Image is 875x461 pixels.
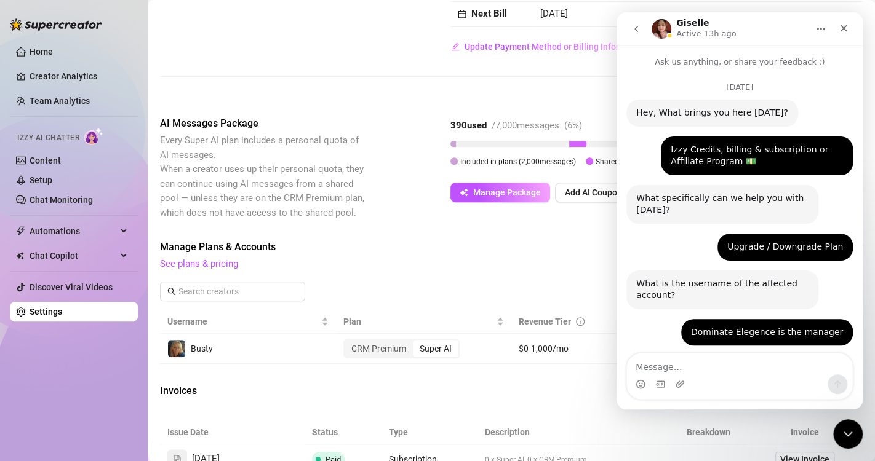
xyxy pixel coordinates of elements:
span: Manage Plans & Accounts [160,240,697,254]
div: CRM Premium [345,340,413,357]
th: Username [160,310,336,334]
a: Creator Analytics [30,66,128,86]
span: Izzy AI Chatter [17,132,79,144]
span: Add AI Coupon [565,187,622,197]
th: Breakdown [670,420,747,444]
span: info-circle [576,317,585,326]
button: Manage Package [450,183,550,202]
a: Home [30,47,53,57]
span: Username [167,315,319,328]
a: See plans & pricing [160,258,238,269]
div: Super AI [413,340,458,357]
input: Search creators [178,285,288,298]
a: Discover Viral Videos [30,282,113,292]
img: Chat Copilot [16,251,24,260]
th: Type [382,420,477,444]
iframe: Intercom live chat [617,12,863,409]
span: Manage Package [473,187,541,197]
span: calendar [458,10,466,18]
th: Invoice [747,420,863,444]
span: Included in plans ( 2,000 messages) [460,157,576,166]
th: Plan [336,310,512,334]
span: thunderbolt [16,226,26,236]
a: Chat Monitoring [30,195,93,205]
img: AI Chatter [84,127,103,145]
span: Update Payment Method or Billing Information [465,42,647,52]
button: Update Payment Method or Billing Information [450,37,647,57]
span: search [167,287,176,296]
span: Revenue Tier [519,317,571,326]
span: Invoices [160,384,367,398]
img: logo-BBDzfeDw.svg [10,18,102,31]
th: Status [305,420,382,444]
iframe: Intercom live chat [833,419,863,449]
a: Content [30,156,61,165]
span: [DATE] [540,8,568,19]
strong: 390 used [450,120,487,131]
span: Busty [191,344,213,353]
span: Shared package ( 5,000 messages) [596,157,708,166]
strong: Next Bill [471,8,507,19]
span: Automations [30,221,117,241]
span: / 7,000 messages [492,120,559,131]
div: segmented control [343,339,460,358]
a: Team Analytics [30,96,90,106]
button: Add AI Coupon [555,183,632,202]
span: ( 6 %) [564,120,582,131]
a: Settings [30,307,62,317]
th: Description [477,420,670,444]
img: Busty [168,340,185,357]
span: Every Super AI plan includes a personal quota of AI messages. When a creator uses up their person... [160,135,364,218]
span: edit [451,42,460,51]
td: $0-1,000/mo [511,334,617,364]
a: Setup [30,175,52,185]
th: Issue Date [160,420,305,444]
span: AI Messages Package [160,116,367,131]
span: Chat Copilot [30,246,117,266]
span: Plan [343,315,495,328]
